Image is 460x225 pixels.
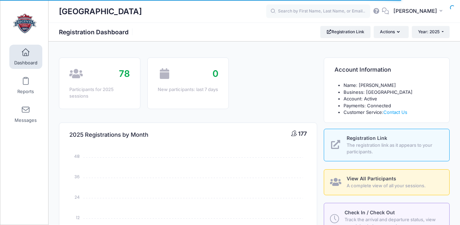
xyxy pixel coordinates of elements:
[0,7,49,40] a: Regents School of Oxford
[59,28,134,36] h1: Registration Dashboard
[320,26,371,38] a: Registration Link
[347,175,396,181] span: View All Participants
[383,109,407,115] a: Contact Us
[59,3,142,19] h1: [GEOGRAPHIC_DATA]
[324,169,450,195] a: View All Participants A complete view of all your sessions.
[119,68,130,79] span: 78
[212,68,218,79] span: 0
[344,82,439,89] li: Name: [PERSON_NAME]
[9,73,42,98] a: Reports
[266,4,370,18] input: Search by First Name, Last Name, or Email...
[76,214,80,220] tspan: 12
[335,60,391,80] h4: Account Information
[14,60,37,66] span: Dashboard
[75,194,80,200] tspan: 24
[69,125,148,145] h4: 2025 Registrations by Month
[158,86,218,93] div: New participants: last 7 days
[9,45,42,69] a: Dashboard
[374,26,408,38] button: Actions
[393,7,437,15] span: [PERSON_NAME]
[347,142,441,155] span: The registration link as it appears to your participants.
[17,89,34,94] span: Reports
[344,109,439,116] li: Customer Service:
[347,182,441,189] span: A complete view of all your sessions.
[418,29,440,34] span: Year: 2025
[12,11,38,37] img: Regents School of Oxford
[15,117,37,123] span: Messages
[389,3,450,19] button: [PERSON_NAME]
[345,209,395,215] span: Check In / Check Out
[298,130,307,137] span: 177
[344,89,439,96] li: Business: [GEOGRAPHIC_DATA]
[9,102,42,126] a: Messages
[347,135,387,141] span: Registration Link
[344,96,439,102] li: Account: Active
[344,102,439,109] li: Payments: Connected
[69,86,130,100] div: Participants for 2025 sessions
[324,129,450,161] a: Registration Link The registration link as it appears to your participants.
[75,153,80,159] tspan: 48
[412,26,450,38] button: Year: 2025
[75,174,80,180] tspan: 36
